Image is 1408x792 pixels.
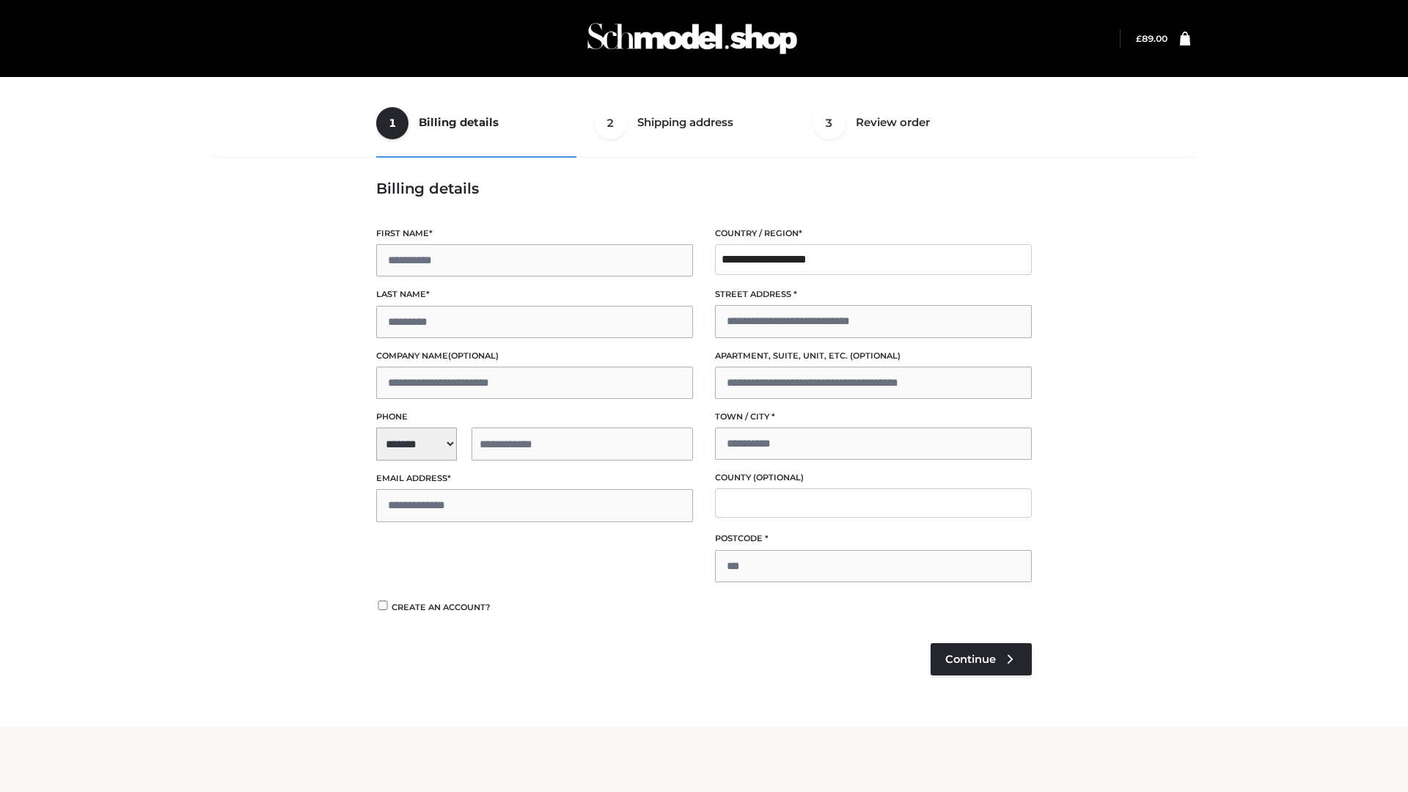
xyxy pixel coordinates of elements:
[715,349,1032,363] label: Apartment, suite, unit, etc.
[850,351,901,361] span: (optional)
[715,471,1032,485] label: County
[582,10,802,67] img: Schmodel Admin 964
[715,410,1032,424] label: Town / City
[392,602,491,612] span: Create an account?
[715,287,1032,301] label: Street address
[715,532,1032,546] label: Postcode
[931,643,1032,675] a: Continue
[945,653,996,666] span: Continue
[376,227,693,241] label: First name
[376,410,693,424] label: Phone
[1136,33,1167,44] a: £89.00
[376,287,693,301] label: Last name
[715,227,1032,241] label: Country / Region
[376,180,1032,197] h3: Billing details
[1136,33,1167,44] bdi: 89.00
[1136,33,1142,44] span: £
[376,601,389,610] input: Create an account?
[376,349,693,363] label: Company name
[448,351,499,361] span: (optional)
[376,472,693,485] label: Email address
[753,472,804,483] span: (optional)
